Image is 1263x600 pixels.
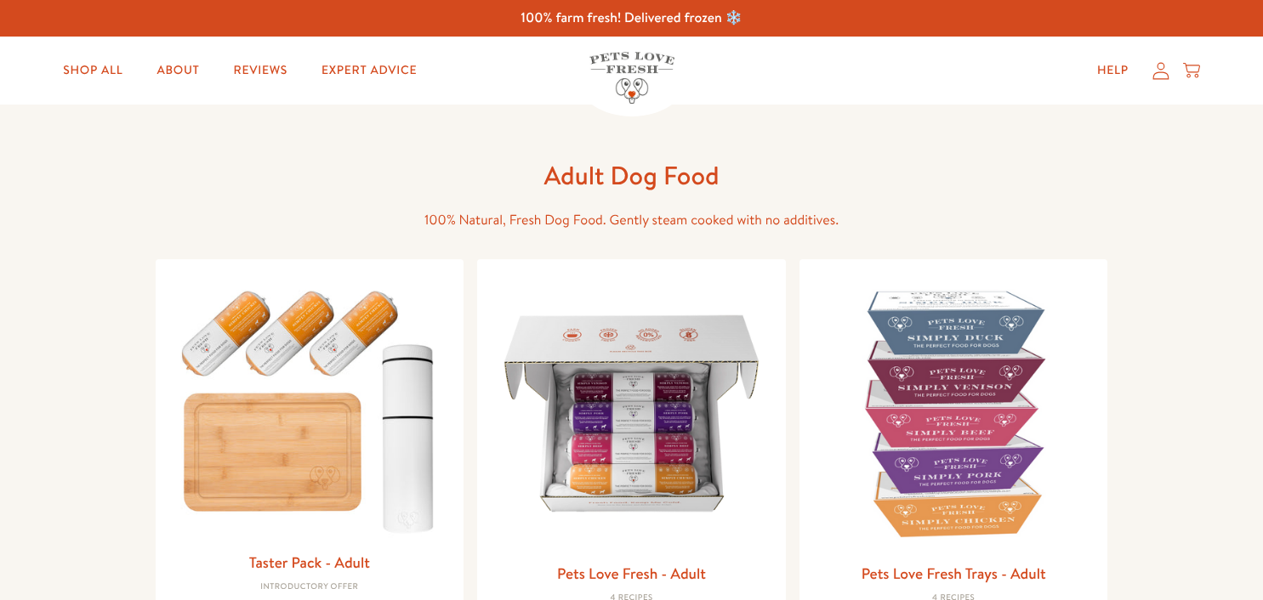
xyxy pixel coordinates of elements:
[491,273,772,554] img: Pets Love Fresh - Adult
[169,273,451,542] img: Taster Pack - Adult
[589,52,674,104] img: Pets Love Fresh
[1084,54,1142,88] a: Help
[813,273,1095,554] img: Pets Love Fresh Trays - Adult
[862,563,1046,584] a: Pets Love Fresh Trays - Adult
[424,211,839,229] span: 100% Natural, Fresh Dog Food. Gently steam cooked with no additives.
[360,159,904,192] h1: Adult Dog Food
[143,54,213,88] a: About
[557,563,706,584] a: Pets Love Fresh - Adult
[49,54,136,88] a: Shop All
[249,552,370,573] a: Taster Pack - Adult
[308,54,430,88] a: Expert Advice
[169,582,451,592] div: Introductory Offer
[220,54,301,88] a: Reviews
